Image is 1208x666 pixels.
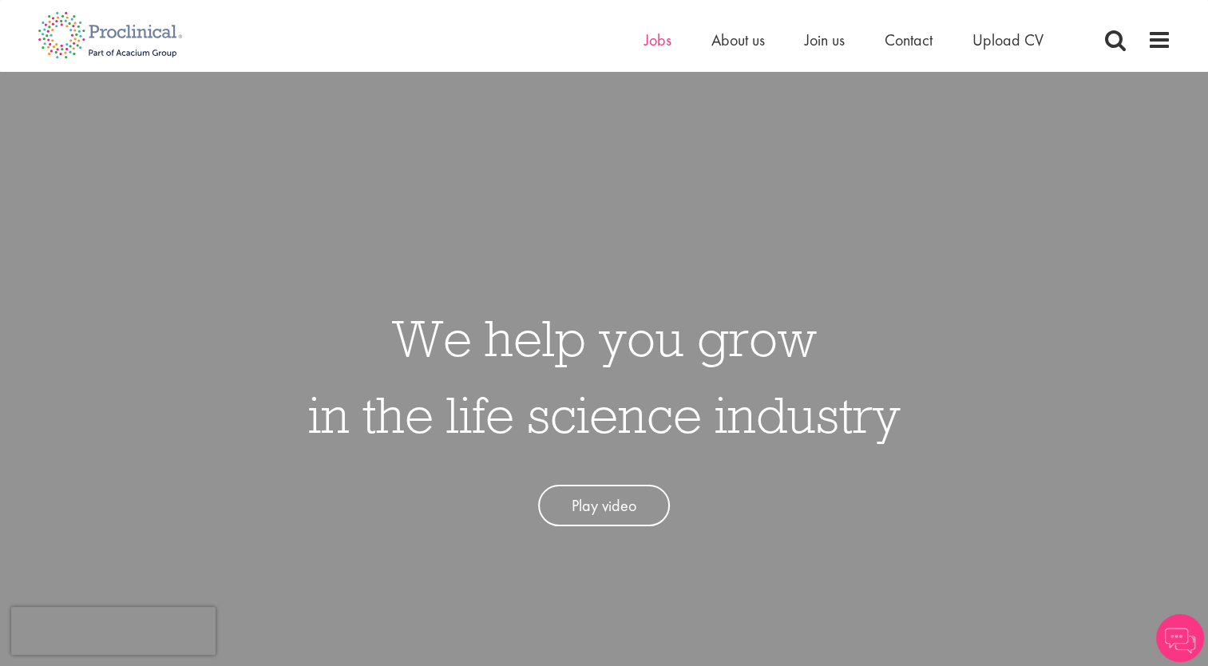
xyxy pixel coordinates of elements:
[1156,614,1204,662] img: Chatbot
[538,485,670,527] a: Play video
[972,30,1044,50] a: Upload CV
[885,30,933,50] a: Contact
[805,30,845,50] a: Join us
[711,30,765,50] a: About us
[308,299,901,453] h1: We help you grow in the life science industry
[644,30,671,50] a: Jobs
